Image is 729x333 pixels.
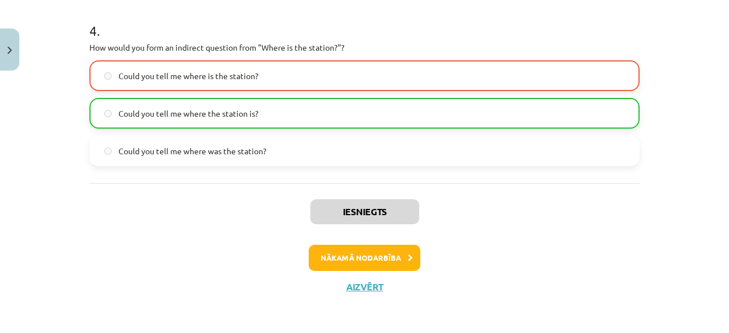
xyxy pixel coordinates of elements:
[309,245,420,271] button: Nākamā nodarbība
[89,3,640,38] h1: 4 .
[104,110,112,117] input: Could you tell me where the station is?
[104,147,112,155] input: Could you tell me where was the station?
[89,42,640,54] p: How would you form an indirect question from "Where is the station?"?
[118,70,259,82] span: Could you tell me where is the station?
[343,281,386,293] button: Aizvērt
[118,145,267,157] span: Could you tell me where was the station?
[7,47,12,54] img: icon-close-lesson-0947bae3869378f0d4975bcd49f059093ad1ed9edebbc8119c70593378902aed.svg
[310,199,419,224] button: Iesniegts
[118,108,259,120] span: Could you tell me where the station is?
[104,72,112,80] input: Could you tell me where is the station?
